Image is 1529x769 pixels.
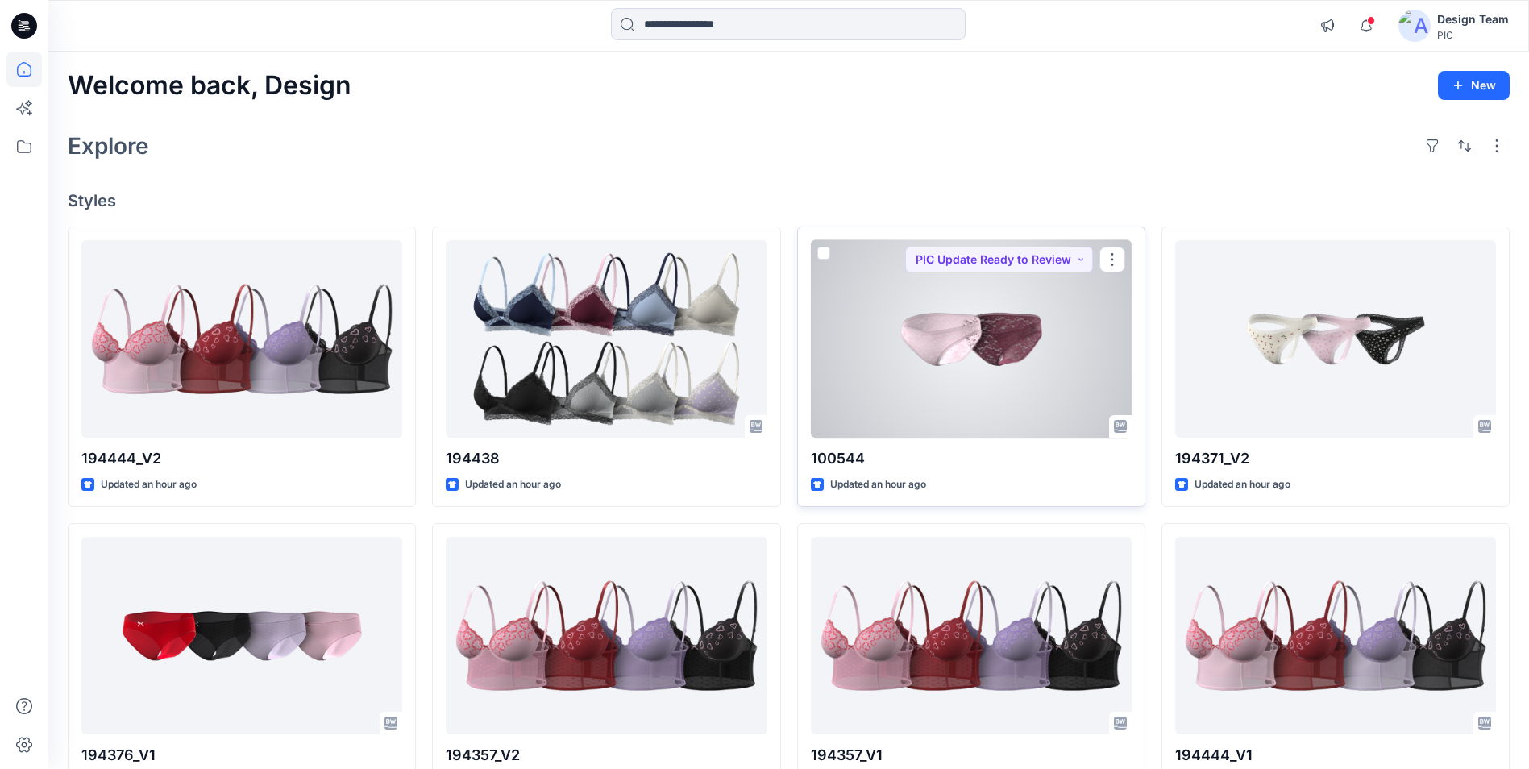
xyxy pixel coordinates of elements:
[446,240,767,438] a: 194438
[465,476,561,493] p: Updated an hour ago
[811,447,1132,470] p: 100544
[811,744,1132,767] p: 194357_V1
[446,537,767,734] a: 194357_V2
[811,537,1132,734] a: 194357_V1
[81,447,402,470] p: 194444_V2
[101,476,197,493] p: Updated an hour ago
[1175,240,1496,438] a: 194371_V2
[1398,10,1431,42] img: avatar
[1195,476,1290,493] p: Updated an hour ago
[68,133,149,159] h2: Explore
[1438,71,1510,100] button: New
[81,537,402,734] a: 194376_V1
[1437,10,1509,29] div: Design Team
[446,447,767,470] p: 194438
[446,744,767,767] p: 194357_V2
[811,240,1132,438] a: 100544
[81,744,402,767] p: 194376_V1
[830,476,926,493] p: Updated an hour ago
[1175,447,1496,470] p: 194371_V2
[1437,29,1509,41] div: PIC
[81,240,402,438] a: 194444_V2
[68,71,351,101] h2: Welcome back, Design
[1175,537,1496,734] a: 194444_V1
[1175,744,1496,767] p: 194444_V1
[68,191,1510,210] h4: Styles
